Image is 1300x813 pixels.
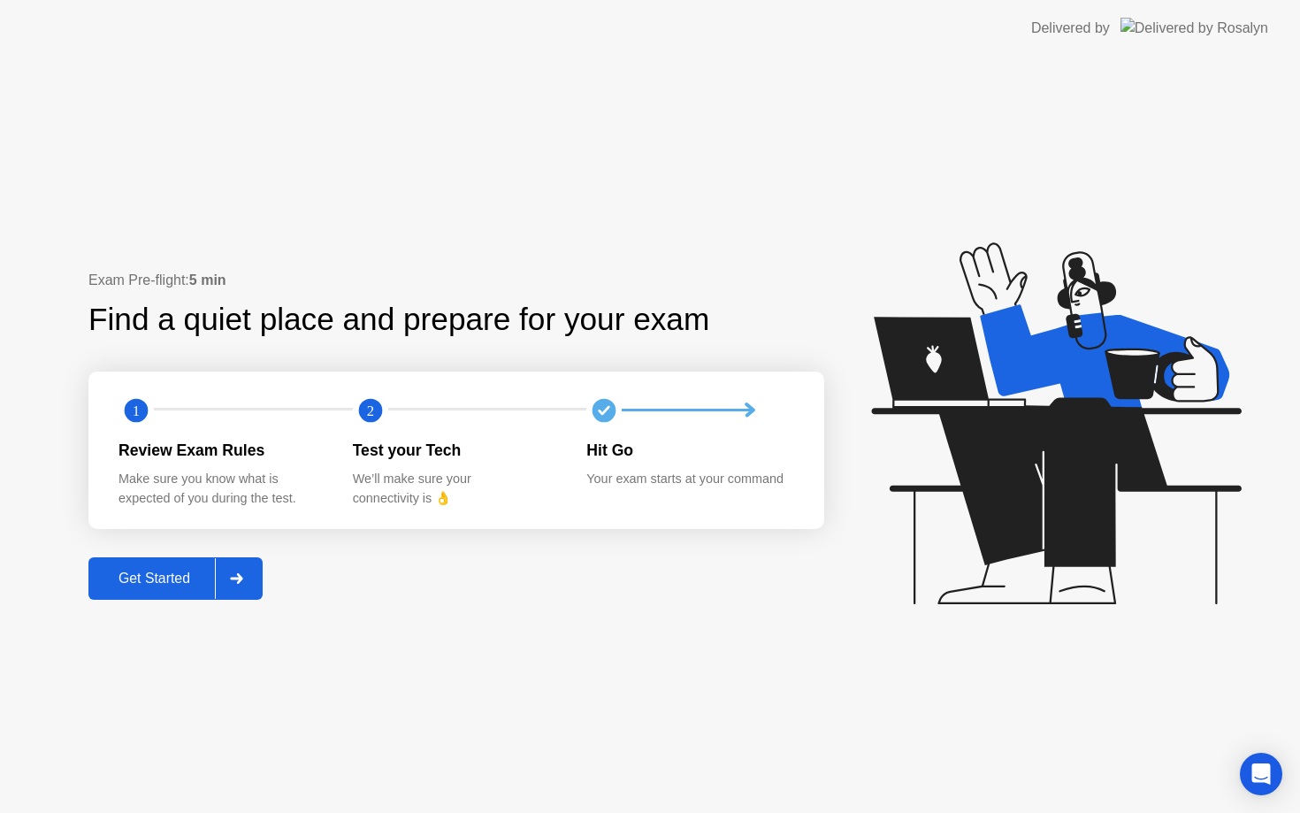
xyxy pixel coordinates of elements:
[133,402,140,418] text: 1
[119,470,325,508] div: Make sure you know what is expected of you during the test.
[353,439,559,462] div: Test your Tech
[88,296,712,343] div: Find a quiet place and prepare for your exam
[94,571,215,587] div: Get Started
[586,470,792,489] div: Your exam starts at your command
[353,470,559,508] div: We’ll make sure your connectivity is 👌
[189,272,226,288] b: 5 min
[367,402,374,418] text: 2
[1031,18,1110,39] div: Delivered by
[1240,753,1282,795] div: Open Intercom Messenger
[119,439,325,462] div: Review Exam Rules
[586,439,792,462] div: Hit Go
[88,270,824,291] div: Exam Pre-flight:
[1120,18,1268,38] img: Delivered by Rosalyn
[88,557,263,600] button: Get Started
